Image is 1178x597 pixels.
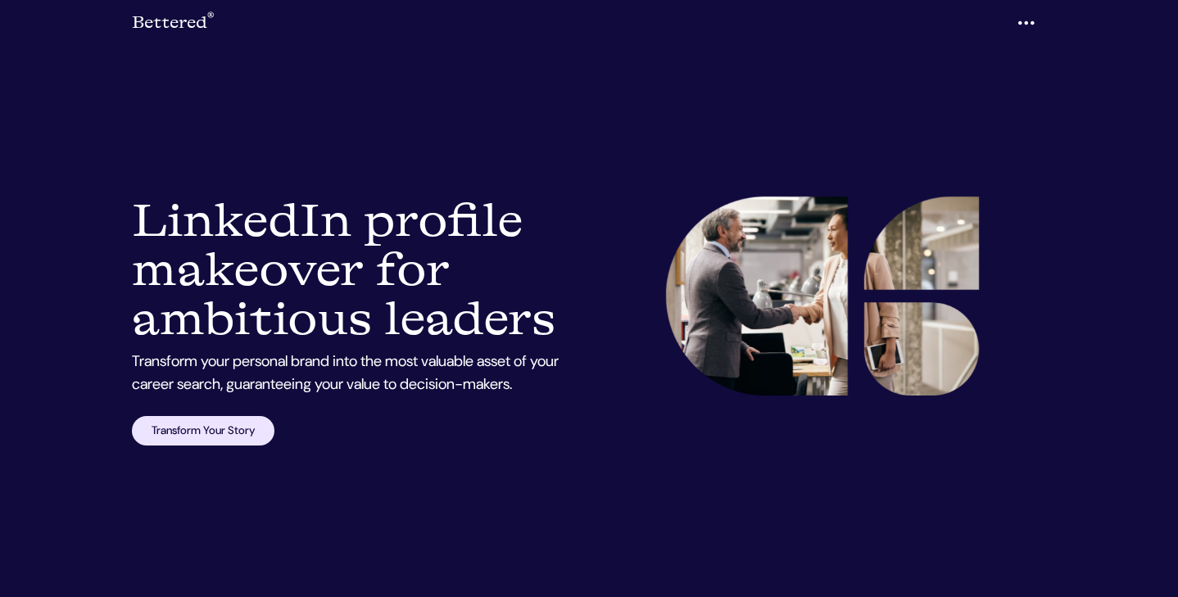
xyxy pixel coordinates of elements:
[666,197,979,396] img: LinkedIn Profile Makeover
[132,7,214,39] a: Bettered®
[132,416,274,445] a: Transform Your Story
[132,351,579,396] p: Transform your personal brand into the most valuable asset of your career search, guaranteeing yo...
[132,197,579,345] h1: LinkedIn profile makeover for ambitious leaders
[207,11,214,25] sup: ®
